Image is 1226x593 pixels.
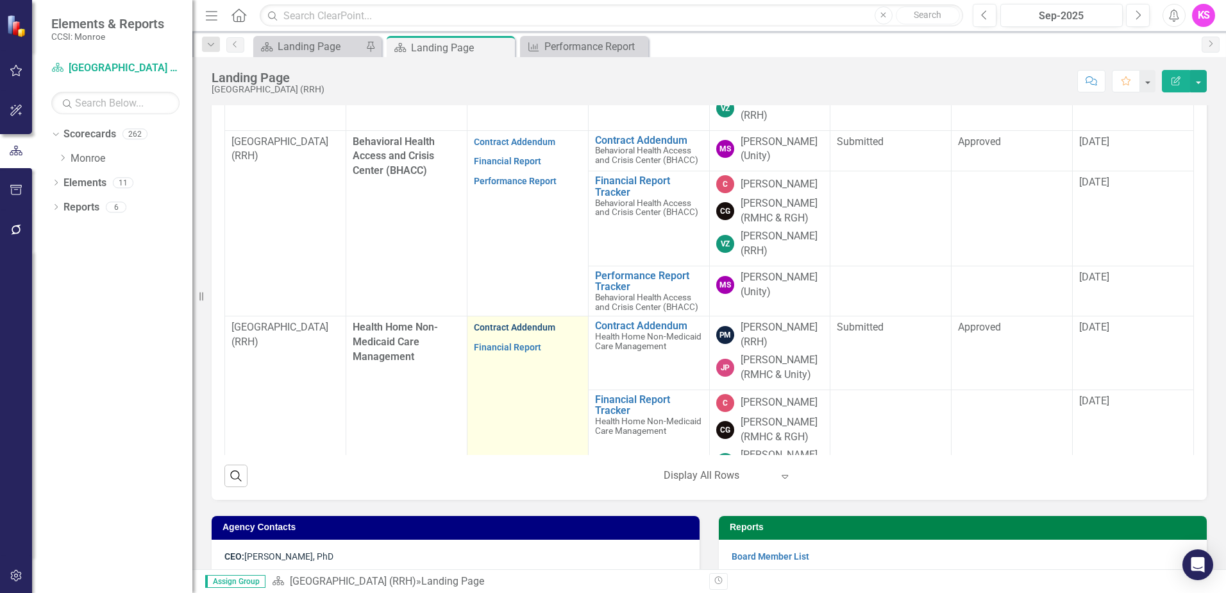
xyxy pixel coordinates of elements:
div: [PERSON_NAME] (Unity) [741,135,824,164]
div: Performance Report [544,39,645,55]
td: Double-Click to Edit [467,130,588,316]
td: Double-Click to Edit [709,130,830,171]
td: Double-Click to Edit [1073,130,1194,171]
div: VZ [716,99,734,117]
span: Approved [958,135,1001,148]
td: Double-Click to Edit Right Click for Context Menu [588,171,709,266]
span: Health Home Non-Medicaid Care Management [595,331,701,351]
a: Monroe [71,151,192,166]
span: Health Home Non-Medicaid Care Management [595,416,701,436]
div: MS [716,276,734,294]
span: Behavioral Health Access and Crisis Center (BHACC) [595,198,698,218]
div: [PERSON_NAME] (RMHC & Unity) [741,353,824,382]
div: 6 [106,202,126,212]
td: Double-Click to Edit [830,266,952,316]
span: Behavioral Health Access and Crisis Center (BHACC) [353,135,435,177]
div: VZ [716,453,734,471]
div: [PERSON_NAME] (RRH) [741,229,824,259]
td: Double-Click to Edit [1073,171,1194,266]
a: Scorecards [63,127,116,142]
span: [DATE] [1079,135,1109,148]
div: [PERSON_NAME] [741,395,818,410]
a: Performance Report [474,176,557,186]
span: Behavioral Health Access and Crisis Center (BHACC) [595,145,698,165]
div: PM [716,326,734,344]
img: ClearPoint Strategy [6,15,29,37]
strong: CEO: [224,551,244,562]
td: Double-Click to Edit Right Click for Context Menu [588,390,709,484]
td: Double-Click to Edit [1073,266,1194,316]
span: Approved [958,321,1001,333]
td: Double-Click to Edit [830,171,952,266]
td: Double-Click to Edit [830,316,952,390]
div: [PERSON_NAME] (RMHC & RGH) [741,415,824,445]
div: Landing Page [212,71,324,85]
button: Search [896,6,960,24]
div: [PERSON_NAME] (RMHC & RGH) [741,196,824,226]
a: Landing Page [256,39,362,55]
td: Double-Click to Edit [952,316,1073,390]
div: Landing Page [411,40,512,56]
td: Double-Click to Edit [709,390,830,484]
a: Contract Addendum [595,135,703,146]
div: [PERSON_NAME] (RRH) [741,320,824,350]
p: [GEOGRAPHIC_DATA] (RRH) [231,135,339,164]
div: C [716,175,734,193]
span: Assign Group [205,575,265,588]
div: MS [716,140,734,158]
a: Financial Report [474,156,541,166]
a: Performance Report Tracker [595,270,703,293]
td: Double-Click to Edit Right Click for Context Menu [588,130,709,171]
div: 11 [113,177,133,188]
div: 262 [122,129,147,140]
span: [DATE] [1079,395,1109,407]
a: Elements [63,176,106,191]
td: Double-Click to Edit [1073,390,1194,484]
span: [PERSON_NAME], PhD [224,551,333,562]
input: Search ClearPoint... [260,4,963,27]
h3: Reports [730,522,1200,532]
span: Submitted [837,135,884,148]
td: Double-Click to Edit Right Click for Context Menu [588,316,709,390]
td: Double-Click to Edit [952,130,1073,171]
a: Performance Report [523,39,645,55]
a: Financial Report [474,342,541,352]
a: Board Member List [732,551,809,562]
div: JP [716,359,734,377]
td: Double-Click to Edit [225,316,346,485]
a: Reports [63,200,99,215]
td: Double-Click to Edit [952,171,1073,266]
div: CG [716,421,734,439]
a: Contract Addendum [474,322,555,332]
div: [PERSON_NAME] (RRH) [741,94,824,123]
td: Double-Click to Edit [952,266,1073,316]
a: Financial Report Tracker [595,175,703,198]
div: [PERSON_NAME] (Unity) [741,270,824,300]
div: CG [716,202,734,220]
div: Sep-2025 [1005,8,1118,24]
td: Double-Click to Edit [709,171,830,266]
input: Search Below... [51,92,180,114]
td: Double-Click to Edit [709,266,830,316]
span: Submitted [837,321,884,333]
span: [DATE] [1079,271,1109,283]
div: [PERSON_NAME] (RRH) [741,448,824,477]
a: [GEOGRAPHIC_DATA] (RRH) [290,575,416,587]
button: KS [1192,4,1215,27]
div: » [272,574,700,589]
td: Double-Click to Edit [1073,316,1194,390]
td: Double-Click to Edit [709,316,830,390]
td: Double-Click to Edit [830,130,952,171]
button: Sep-2025 [1000,4,1123,27]
span: Search [914,10,941,20]
div: VZ [716,235,734,253]
span: Behavioral Health Access and Crisis Center (BHACC) [595,292,698,312]
small: CCSI: Monroe [51,31,164,42]
td: Double-Click to Edit Right Click for Context Menu [588,266,709,316]
a: Financial Report Tracker [595,394,703,417]
div: [PERSON_NAME] [741,177,818,192]
span: [DATE] [1079,176,1109,188]
div: Landing Page [421,575,484,587]
td: Double-Click to Edit [952,390,1073,484]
